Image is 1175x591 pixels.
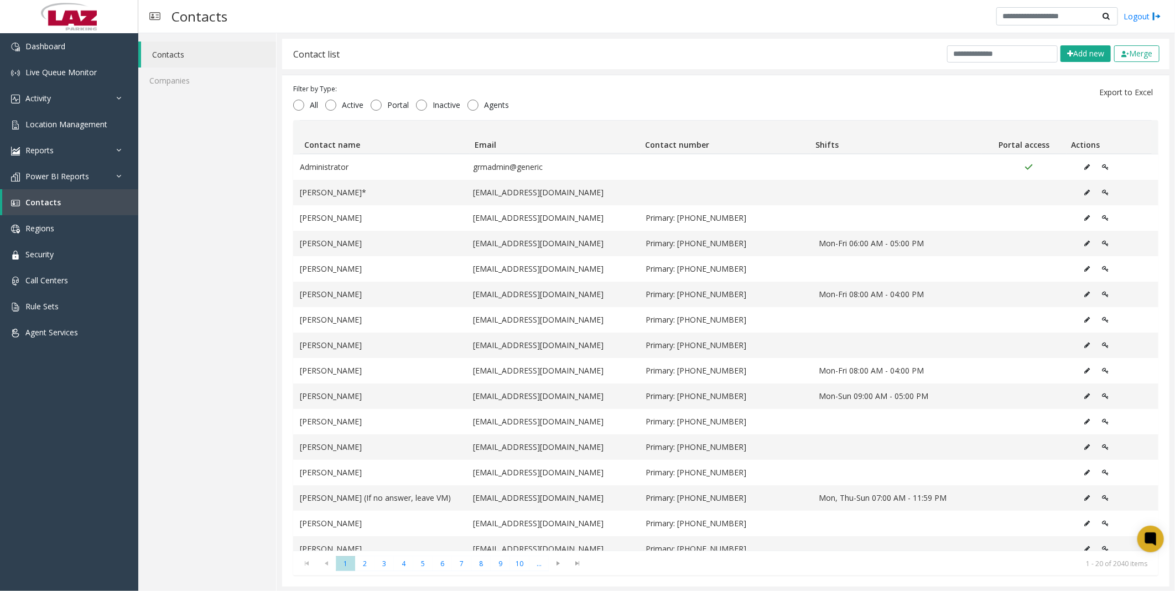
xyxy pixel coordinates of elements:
img: 'icon' [11,251,20,260]
button: Export to Excel [1093,84,1160,101]
input: Agents [467,100,479,111]
td: Administrator [293,154,466,180]
div: Filter by Type: [293,84,514,94]
a: Contacts [141,42,276,68]
td: [PERSON_NAME] [293,282,466,307]
span: Go to the last page [568,556,587,571]
button: Edit Portal Access [1096,464,1115,481]
input: All [293,100,304,111]
button: Edit [1079,184,1096,201]
button: Edit Portal Access [1096,286,1115,303]
span: Primary: 773-946-1462 [646,365,806,377]
img: check [1121,51,1129,58]
button: Edit Portal Access [1096,210,1115,226]
button: Edit [1079,490,1096,506]
span: Page 6 [433,556,452,571]
span: Dashboard [25,41,65,51]
span: Regions [25,223,54,234]
img: 'icon' [11,303,20,312]
input: Inactive [416,100,427,111]
button: Merge [1114,45,1160,62]
span: Go to the next page [551,559,566,568]
span: Agents [479,100,514,111]
td: [EMAIL_ADDRESS][DOMAIN_NAME] [466,282,640,307]
span: Primary: 860-712-6332 [646,212,806,224]
th: Actions [1067,121,1152,154]
button: Edit [1079,413,1096,430]
td: [EMAIL_ADDRESS][DOMAIN_NAME] [466,383,640,409]
span: Primary: 786-216-8909 [646,543,806,555]
span: Mon, Thu-Sun 07:00 AM - 11:59 PM [819,492,979,504]
td: grmadmin@generic [466,154,640,180]
span: Mon-Fri 08:00 AM - 04:00 PM [819,288,979,300]
td: [PERSON_NAME] [293,383,466,409]
span: Rule Sets [25,301,59,312]
button: Edit Portal Access [1096,439,1115,455]
span: Agent Services [25,327,78,338]
th: Email [470,121,641,154]
img: 'icon' [11,277,20,286]
button: Edit Portal Access [1096,184,1115,201]
button: Edit [1079,439,1096,455]
img: Portal Access Active [1024,163,1033,172]
button: Edit Portal Access [1096,312,1115,328]
div: Data table [293,120,1158,551]
th: Contact name [300,121,470,154]
img: 'icon' [11,69,20,77]
span: Page 5 [413,556,433,571]
img: logout [1152,11,1161,22]
img: 'icon' [11,95,20,103]
span: Active [336,100,369,111]
img: pageIcon [149,3,160,30]
td: [EMAIL_ADDRESS][DOMAIN_NAME] [466,358,640,383]
td: [PERSON_NAME] [293,256,466,282]
button: Edit [1079,159,1096,175]
span: Page 2 [355,556,375,571]
img: 'icon' [11,329,20,338]
td: [PERSON_NAME] [293,307,466,333]
span: Power BI Reports [25,171,89,182]
img: 'icon' [11,173,20,182]
button: Edit Portal Access [1096,235,1115,252]
td: [PERSON_NAME] [293,409,466,434]
span: Call Centers [25,275,68,286]
a: Contacts [2,189,138,215]
span: Primary: 786-355-8505 [646,517,806,530]
button: Edit [1079,235,1096,252]
a: Logout [1124,11,1161,22]
span: Page 1 [336,556,355,571]
img: 'icon' [11,147,20,155]
button: Edit Portal Access [1096,515,1115,532]
button: Edit [1079,362,1096,379]
th: Portal access [981,121,1067,154]
td: [EMAIL_ADDRESS][DOMAIN_NAME] [466,256,640,282]
button: Edit [1079,312,1096,328]
td: [PERSON_NAME] [293,333,466,358]
span: Primary: 949-278-8670 [646,314,806,326]
span: Primary: 617-755-3035 [646,441,806,453]
img: 'icon' [11,43,20,51]
td: [PERSON_NAME] [293,231,466,256]
span: All [304,100,324,111]
button: Edit [1079,464,1096,481]
span: Mon-Sun 09:00 AM - 05:00 PM [819,390,979,402]
span: Location Management [25,119,107,129]
span: Page 8 [471,556,491,571]
span: Activity [25,93,51,103]
a: Companies [138,68,276,94]
td: [PERSON_NAME] [293,434,466,460]
button: Edit Portal Access [1096,490,1115,506]
button: Edit [1079,388,1096,405]
td: [PERSON_NAME] [293,358,466,383]
span: Portal [382,100,414,111]
button: Edit [1079,261,1096,277]
td: [EMAIL_ADDRESS][DOMAIN_NAME] [466,205,640,231]
td: [EMAIL_ADDRESS][DOMAIN_NAME] [466,409,640,434]
td: [PERSON_NAME] [293,205,466,231]
span: Primary: 860-250-6348 [646,263,806,275]
td: [PERSON_NAME] [293,460,466,485]
th: Shifts [811,121,981,154]
button: Edit Portal Access [1096,413,1115,430]
span: Inactive [427,100,466,111]
img: 'icon' [11,121,20,129]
